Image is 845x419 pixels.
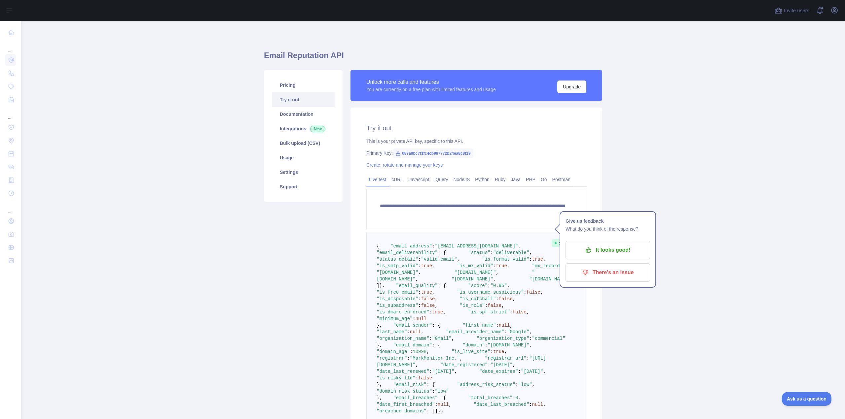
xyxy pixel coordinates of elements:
[529,329,532,335] span: ,
[529,257,532,262] span: :
[421,303,435,308] span: false
[426,382,435,387] span: : {
[393,395,437,401] span: "email_breaches"
[435,296,437,302] span: ,
[272,92,335,107] a: Try it out
[366,162,443,168] a: Create, rotate and manage your keys
[377,283,379,288] span: ]
[377,257,418,262] span: "status_detail"
[421,257,457,262] span: "valid_email"
[438,395,446,401] span: : {
[421,263,432,269] span: true
[488,362,490,368] span: :
[532,402,543,407] span: null
[438,250,446,255] span: : {
[496,263,507,269] span: true
[406,174,432,185] a: Javascript
[377,336,429,341] span: "organization_name"
[472,174,492,185] a: Python
[432,336,452,341] span: "Gmail"
[366,150,586,156] div: Primary Key:
[377,395,382,401] span: },
[457,290,524,295] span: "is_username_suspicious"
[272,136,335,150] a: Bulk upload (CSV)
[529,276,571,282] span: "[DOMAIN_NAME]"
[435,389,449,394] span: "low"
[476,336,529,341] span: "organization_type"
[440,408,443,414] span: }
[272,78,335,92] a: Pricing
[570,244,645,256] p: It looks good!
[429,369,432,374] span: :
[527,290,540,295] span: false
[377,316,413,321] span: "minimum_age"
[440,362,488,368] span: "date_registered"
[457,263,493,269] span: "is_mx_valid"
[446,329,504,335] span: "email_provider_name"
[410,349,413,354] span: :
[496,323,498,328] span: :
[435,303,437,308] span: ,
[418,257,421,262] span: :
[485,356,527,361] span: "registrar_url"
[5,201,16,214] div: ...
[396,283,438,288] span: "email_quality"
[272,121,335,136] a: Integrations New
[377,263,418,269] span: "is_smtp_valid"
[452,276,493,282] span: "[DOMAIN_NAME]"
[438,402,449,407] span: null
[490,362,512,368] span: "[DATE]"
[457,257,460,262] span: ,
[507,283,510,288] span: ,
[782,392,832,406] iframe: Toggle Customer Support
[393,148,473,158] span: 087a8bc7f1fc4cb997772b24ea8c8f19
[485,303,488,308] span: :
[435,243,518,249] span: "[EMAIL_ADDRESS][DOMAIN_NAME]"
[421,290,432,295] span: true
[513,296,515,302] span: ,
[452,336,454,341] span: ,
[491,349,493,354] span: :
[452,349,491,354] span: "is_live_site"
[543,402,546,407] span: ,
[377,369,429,374] span: "date_last_renewed"
[485,342,488,348] span: :
[501,303,504,308] span: ,
[410,356,460,361] span: "MarkMonitor Inc."
[5,107,16,120] div: ...
[557,81,586,93] button: Upgrade
[468,250,490,255] span: "status"
[389,174,406,185] a: cURL
[527,356,529,361] span: :
[432,389,435,394] span: :
[426,349,429,354] span: ,
[429,336,432,341] span: :
[438,408,440,414] span: }
[566,241,650,259] button: It looks good!
[377,375,416,381] span: "is_risky_tld"
[515,382,518,387] span: :
[418,290,421,295] span: :
[432,323,440,328] span: : {
[264,50,602,66] h1: Email Reputation API
[418,375,432,381] span: false
[377,408,426,414] span: "breached_domains"
[426,408,438,414] span: : []
[513,362,515,368] span: ,
[523,174,538,185] a: PHP
[492,174,508,185] a: Ruby
[432,263,435,269] span: ,
[474,402,529,407] span: "date_last_breached"
[377,303,418,308] span: "is_subaddress"
[566,225,650,233] p: What do you think of the response?
[457,382,515,387] span: "address_risk_status"
[413,349,426,354] span: 10998
[418,263,421,269] span: :
[310,126,325,132] span: New
[432,290,435,295] span: ,
[377,329,407,335] span: "last_name"
[550,174,573,185] a: Postman
[272,107,335,121] a: Documentation
[390,243,432,249] span: "email_address"
[443,309,446,315] span: ,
